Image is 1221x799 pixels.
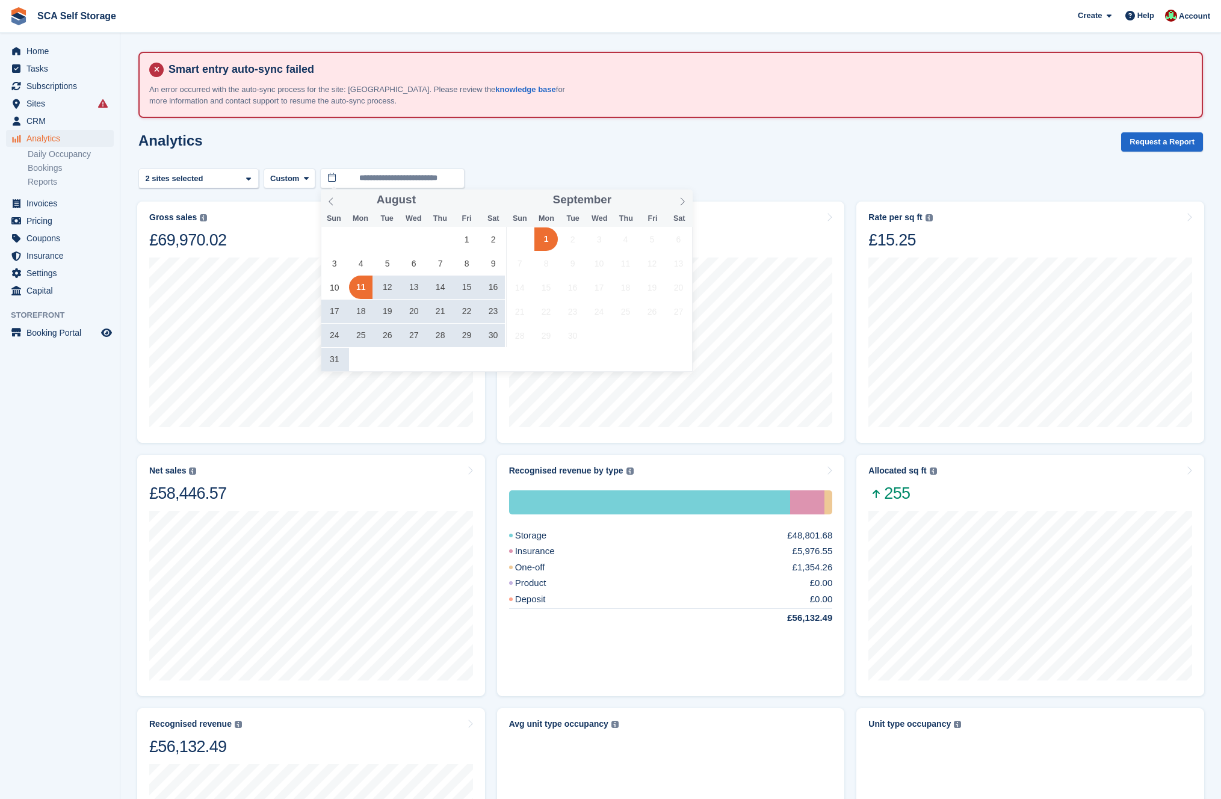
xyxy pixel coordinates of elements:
span: Fri [639,215,666,223]
span: Settings [26,265,99,282]
span: September 15, 2025 [534,276,558,299]
span: Sites [26,95,99,112]
span: August 15, 2025 [455,276,478,299]
span: September 12, 2025 [640,251,664,275]
span: August 6, 2025 [402,251,425,275]
a: Reports [28,176,114,188]
button: Request a Report [1121,132,1203,152]
span: September 20, 2025 [667,276,690,299]
span: Account [1179,10,1210,22]
span: 255 [868,483,936,504]
img: icon-info-grey-7440780725fd019a000dd9b08b2336e03edf1995a4989e88bcd33f0948082b44.svg [926,214,933,221]
span: Help [1137,10,1154,22]
span: September 9, 2025 [561,251,584,275]
span: August 24, 2025 [323,324,346,347]
span: August 16, 2025 [481,276,505,299]
div: Insurance [509,544,584,558]
span: September 7, 2025 [508,251,531,275]
span: August 3, 2025 [323,251,346,275]
span: Mon [347,215,374,223]
span: September 22, 2025 [534,300,558,323]
span: September 5, 2025 [640,227,664,251]
div: Allocated sq ft [868,466,926,476]
span: Fri [453,215,480,223]
span: August 4, 2025 [349,251,372,275]
span: Sat [480,215,507,223]
img: icon-info-grey-7440780725fd019a000dd9b08b2336e03edf1995a4989e88bcd33f0948082b44.svg [611,721,619,728]
div: Recognised revenue [149,719,232,729]
div: Unit type occupancy [868,719,951,729]
div: Rate per sq ft [868,212,922,223]
div: £58,446.57 [149,483,226,504]
div: £56,132.49 [149,736,242,757]
a: menu [6,247,114,264]
span: Analytics [26,130,99,147]
span: August 7, 2025 [428,251,452,275]
div: £0.00 [810,576,833,590]
span: August 21, 2025 [428,300,452,323]
span: August 13, 2025 [402,276,425,299]
span: September 28, 2025 [508,324,531,347]
a: menu [6,113,114,129]
span: August 9, 2025 [481,251,505,275]
a: menu [6,212,114,229]
a: menu [6,282,114,299]
span: September 1, 2025 [534,227,558,251]
span: August 20, 2025 [402,300,425,323]
span: September 30, 2025 [561,324,584,347]
span: September 2, 2025 [561,227,584,251]
span: Subscriptions [26,78,99,94]
span: Wed [400,215,427,223]
span: September 3, 2025 [587,227,611,251]
span: September 16, 2025 [561,276,584,299]
img: Dale Chapman [1165,10,1177,22]
span: August 28, 2025 [428,324,452,347]
span: August 19, 2025 [376,300,399,323]
span: Invoices [26,195,99,212]
span: Sun [321,215,347,223]
span: August 1, 2025 [455,227,478,251]
span: Home [26,43,99,60]
span: Booking Portal [26,324,99,341]
span: September 25, 2025 [614,300,637,323]
div: Gross sales [149,212,197,223]
img: icon-info-grey-7440780725fd019a000dd9b08b2336e03edf1995a4989e88bcd33f0948082b44.svg [189,467,196,475]
span: September 8, 2025 [534,251,558,275]
span: August 12, 2025 [376,276,399,299]
div: £56,132.49 [758,611,832,625]
span: September 18, 2025 [614,276,637,299]
span: Coupons [26,230,99,247]
span: August 5, 2025 [376,251,399,275]
span: August 10, 2025 [323,276,346,299]
img: icon-info-grey-7440780725fd019a000dd9b08b2336e03edf1995a4989e88bcd33f0948082b44.svg [626,467,634,475]
span: September 13, 2025 [667,251,690,275]
img: icon-info-grey-7440780725fd019a000dd9b08b2336e03edf1995a4989e88bcd33f0948082b44.svg [235,721,242,728]
a: menu [6,265,114,282]
a: SCA Self Storage [32,6,121,26]
h2: Analytics [138,132,203,149]
img: icon-info-grey-7440780725fd019a000dd9b08b2336e03edf1995a4989e88bcd33f0948082b44.svg [200,214,207,221]
div: 2 sites selected [143,173,208,185]
span: September 27, 2025 [667,300,690,323]
p: An error occurred with the auto-sync process for the site: [GEOGRAPHIC_DATA]. Please review the f... [149,84,570,107]
span: Insurance [26,247,99,264]
span: August 18, 2025 [349,300,372,323]
span: Custom [270,173,299,185]
span: Thu [613,215,639,223]
span: Create [1078,10,1102,22]
span: August 27, 2025 [402,324,425,347]
div: £48,801.68 [787,529,832,543]
span: September 21, 2025 [508,300,531,323]
span: September 6, 2025 [667,227,690,251]
a: menu [6,60,114,77]
a: menu [6,230,114,247]
a: Daily Occupancy [28,149,114,160]
span: August 8, 2025 [455,251,478,275]
span: August 26, 2025 [376,324,399,347]
span: August 25, 2025 [349,324,372,347]
div: Storage [509,490,790,514]
span: August 29, 2025 [455,324,478,347]
div: £5,976.55 [793,544,833,558]
span: September 10, 2025 [587,251,611,275]
span: Tasks [26,60,99,77]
